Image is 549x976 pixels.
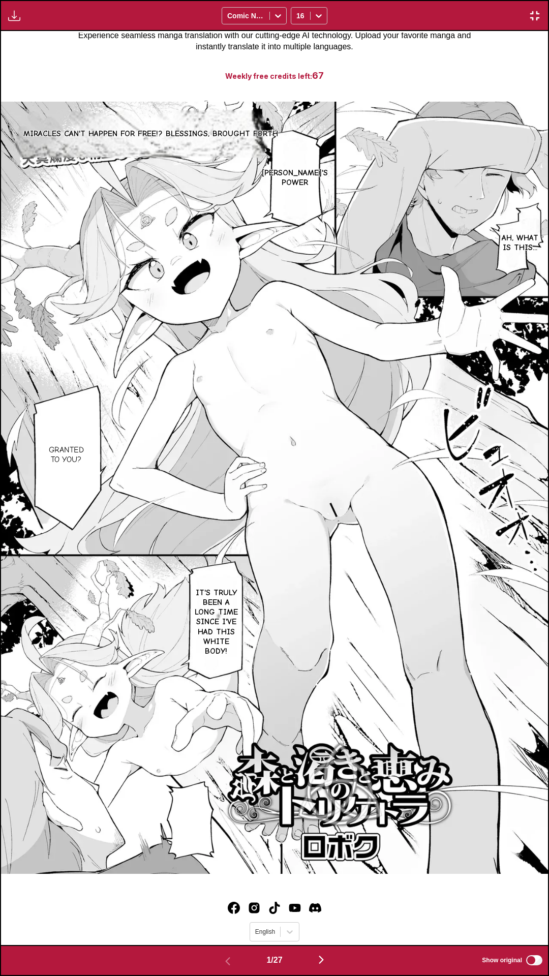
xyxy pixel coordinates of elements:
p: [PERSON_NAME]'s power [260,166,330,190]
span: Show original [482,957,522,964]
img: Download translated images [8,10,20,22]
img: Next page [315,954,327,966]
img: Manga Panel [1,102,548,874]
p: Granted to you? [47,443,86,467]
p: Miracles can't happen for free!? Blessings, brought forth [21,127,280,141]
p: It's truly been a long time since I've had this white body! [189,586,243,658]
img: Previous page [222,955,234,967]
input: Show original [526,955,542,965]
p: Ah, what is this... [499,231,541,255]
span: 1 / 27 [266,956,282,965]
